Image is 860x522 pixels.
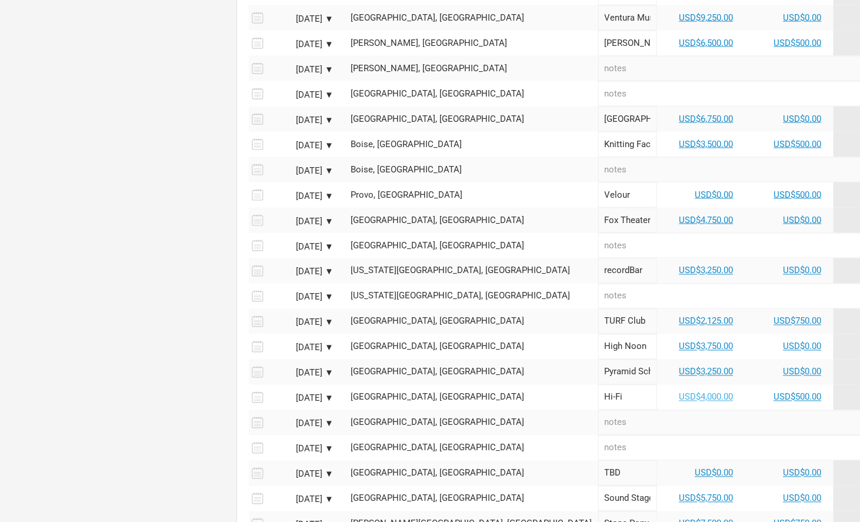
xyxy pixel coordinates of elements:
[269,91,334,99] div: [DATE] ▼
[351,241,592,250] div: Boulder, United States
[679,265,734,276] a: USD$3,250.00
[679,316,734,327] a: USD$2,125.00
[351,317,592,326] div: Minneapolis, United States
[774,392,822,403] a: USD$500.00
[351,89,592,98] div: Portland, United States
[774,316,822,327] a: USD$750.00
[784,215,822,225] a: USD$0.00
[269,344,334,353] div: [DATE] ▼
[269,318,334,327] div: [DATE] ▼
[784,12,822,23] a: USD$0.00
[598,258,657,284] input: recordBar
[598,5,657,31] input: Ventura Music Hall
[351,393,592,402] div: Indianapolis, United States
[774,189,822,200] a: USD$500.00
[351,140,592,149] div: Boise, United States
[784,493,822,504] a: USD$0.00
[351,494,592,503] div: Baltimore, United States
[269,420,334,428] div: [DATE] ▼
[679,114,734,124] a: USD$6,750.00
[679,392,734,403] a: USD$4,000.00
[695,189,734,200] a: USD$0.00
[269,496,334,504] div: [DATE] ▼
[351,216,592,225] div: Boulder, United States
[679,12,734,23] a: USD$9,250.00
[784,341,822,352] a: USD$0.00
[269,141,334,150] div: [DATE] ▼
[784,114,822,124] a: USD$0.00
[269,268,334,277] div: [DATE] ▼
[695,468,734,478] a: USD$0.00
[269,470,334,479] div: [DATE] ▼
[351,115,592,124] div: Portland, United States
[679,341,734,352] a: USD$3,750.00
[598,334,657,360] input: High Noon
[774,38,822,48] a: USD$500.00
[351,444,592,453] div: Indianapolis, United States
[784,468,822,478] a: USD$0.00
[269,40,334,49] div: [DATE] ▼
[269,445,334,454] div: [DATE] ▼
[598,182,657,208] input: Velour
[351,165,592,174] div: Boise, United States
[269,394,334,403] div: [DATE] ▼
[598,486,657,511] input: Sound Stage
[269,116,334,125] div: [DATE] ▼
[598,208,657,233] input: Fox Theater
[679,139,734,149] a: USD$3,500.00
[269,167,334,175] div: [DATE] ▼
[351,343,592,351] div: Madison, United States
[269,369,334,378] div: [DATE] ▼
[679,367,734,377] a: USD$3,250.00
[269,192,334,201] div: [DATE] ▼
[598,385,657,410] input: Hi-Fi
[598,360,657,385] input: Pyramid Scheme
[269,217,334,226] div: [DATE] ▼
[774,139,822,149] a: USD$500.00
[598,132,657,157] input: Knitting Factory
[269,65,334,74] div: [DATE] ▼
[351,191,592,200] div: Provo, United States
[598,461,657,486] input: TBD
[598,309,657,334] input: TURF Club
[351,267,592,275] div: Kansas City, United States
[351,14,592,22] div: Ventura, United States
[679,38,734,48] a: USD$6,500.00
[269,242,334,251] div: [DATE] ▼
[269,293,334,302] div: [DATE] ▼
[351,368,592,377] div: Grand Rapids, United States
[351,39,592,48] div: Felton, United States
[679,493,734,504] a: USD$5,750.00
[598,107,657,132] input: Aladdin Theater
[351,469,592,478] div: Indianapolis, United States
[784,265,822,276] a: USD$0.00
[351,292,592,301] div: Kansas City, United States
[351,418,592,427] div: Indianapolis, United States
[598,31,657,56] input: Felton Music Hall
[679,215,734,225] a: USD$4,750.00
[351,64,592,73] div: Felton, United States
[784,367,822,377] a: USD$0.00
[269,15,334,24] div: [DATE] ▼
